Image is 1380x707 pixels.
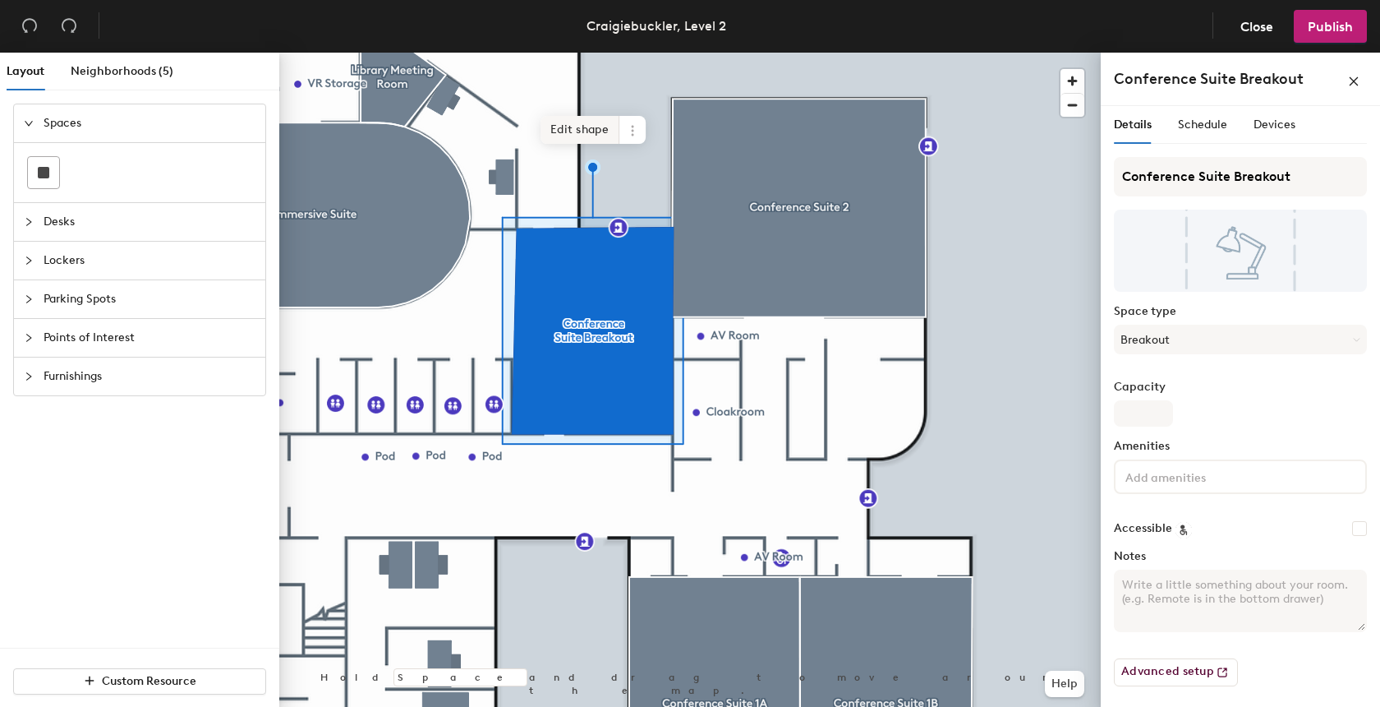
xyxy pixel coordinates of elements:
[1114,381,1367,394] label: Capacity
[13,10,46,43] button: Undo (⌘ + Z)
[71,64,173,78] span: Neighborhoods (5)
[7,64,44,78] span: Layout
[1122,466,1270,486] input: Add amenities
[44,203,255,241] span: Desks
[1114,118,1152,132] span: Details
[1178,118,1227,132] span: Schedule
[1114,68,1304,90] h4: Conference Suite Breakout
[586,16,726,36] div: Craigiebuckler, Level 2
[1114,210,1367,292] img: The space named Conference Suite Breakout
[1114,522,1172,535] label: Accessible
[24,118,34,128] span: expanded
[13,668,266,695] button: Custom Resource
[24,294,34,304] span: collapsed
[102,674,196,688] span: Custom Resource
[1348,76,1359,87] span: close
[1114,550,1367,563] label: Notes
[1114,440,1367,453] label: Amenities
[24,372,34,381] span: collapsed
[1226,10,1287,43] button: Close
[1045,671,1084,697] button: Help
[24,256,34,266] span: collapsed
[1308,19,1353,35] span: Publish
[24,217,34,227] span: collapsed
[1294,10,1367,43] button: Publish
[1253,118,1295,132] span: Devices
[1114,305,1367,318] label: Space type
[21,17,38,34] span: undo
[44,319,255,357] span: Points of Interest
[1240,19,1273,35] span: Close
[1114,658,1238,686] button: Advanced setup
[53,10,85,43] button: Redo (⌘ + ⇧ + Z)
[44,358,255,395] span: Furnishings
[24,333,34,343] span: collapsed
[540,116,619,144] span: Edit shape
[44,280,255,318] span: Parking Spots
[44,104,255,142] span: Spaces
[44,242,255,280] span: Lockers
[1114,325,1367,354] button: Breakout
